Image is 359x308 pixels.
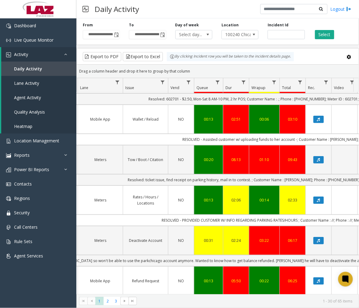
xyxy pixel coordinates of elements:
[253,238,276,243] a: 03:22
[348,78,356,86] a: Video Filter Menu
[14,138,59,144] span: Location Management
[14,66,42,72] span: Daily Activity
[92,2,142,17] h3: Daily Activity
[141,299,353,304] kendo-pager-info: 1 - 30 of 65 items
[198,116,219,122] a: 00:13
[172,197,190,203] a: NO
[198,278,219,284] a: 00:13
[159,30,166,39] span: Toggle popup
[159,78,167,86] a: Issue Filter Menu
[251,85,266,90] span: Wrapup
[172,278,190,284] a: NO
[240,78,248,86] a: Dur Filter Menu
[284,238,302,243] div: 06:17
[178,278,184,284] span: NO
[14,80,39,86] span: Lane Activity
[80,85,88,90] span: Lane
[284,157,302,163] a: 09:43
[127,157,164,163] a: Tow / Boot / Citation
[198,238,219,243] a: 00:31
[1,90,76,105] a: Agent Activity
[83,22,93,28] label: From
[14,195,30,201] span: Regions
[6,225,11,230] img: 'icon'
[14,95,41,100] span: Agent Activity
[178,238,184,243] span: NO
[284,197,302,203] a: 02:33
[82,157,119,163] a: Meters
[14,167,49,172] span: Power BI Reports
[14,123,32,129] span: Heatmap
[6,254,11,259] img: 'icon'
[14,109,45,115] span: Quality Analysis
[6,153,11,158] img: 'icon'
[6,211,11,216] img: 'icon'
[6,167,11,172] img: 'icon'
[198,197,219,203] a: 00:13
[83,52,121,61] button: Export to PDF
[82,197,119,203] a: Meters
[196,85,208,90] span: Queue
[14,37,53,43] span: Live Queue Monitor
[82,116,119,122] a: Mobile App
[178,157,184,162] span: NO
[315,30,334,39] button: Select
[14,23,36,28] span: Dashboard
[6,139,11,144] img: 'icon'
[308,85,315,90] span: Rec.
[1,76,76,90] a: Lane Activity
[82,2,89,17] img: pageIcon
[268,22,288,28] label: Incident Id
[282,85,291,90] span: Total
[331,6,351,12] a: Logout
[284,116,302,122] div: 03:10
[130,299,135,303] span: Go to the last page
[14,239,32,244] span: Rule Sets
[346,6,351,12] img: logout
[127,194,164,206] a: Rates / Hours / Locations
[167,52,294,61] div: By clicking Incident row you will be taken to the incident details page.
[82,278,119,284] a: Mobile App
[1,47,76,62] a: Activity
[334,85,344,90] span: Video
[253,116,276,122] a: 00:06
[214,78,222,86] a: Queue Filter Menu
[127,238,164,243] a: Deactivate Account
[176,30,205,39] span: Select day...
[227,197,245,203] a: 02:06
[222,30,251,39] span: 100240 Chicago Meters
[172,238,190,243] a: NO
[14,152,30,158] span: Reports
[6,196,11,201] img: 'icon'
[170,54,175,59] img: infoIcon.svg
[122,299,127,303] span: Go to the next page
[296,78,304,86] a: Total Filter Menu
[82,238,119,243] a: Meters
[270,78,278,86] a: Wrapup Filter Menu
[1,105,76,119] a: Quality Analysis
[227,116,245,122] a: 02:51
[322,78,330,86] a: Rec. Filter Menu
[227,238,245,243] a: 02:24
[172,157,190,163] a: NO
[6,38,11,43] img: 'icon'
[253,157,276,163] a: 01:10
[14,210,30,216] span: Security
[198,157,219,163] a: 00:20
[6,24,11,28] img: 'icon'
[127,116,164,122] a: Wallet / Reload
[6,239,11,244] img: 'icon'
[253,278,276,284] div: 00:22
[227,278,245,284] div: 05:50
[1,62,76,76] a: Daily Activity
